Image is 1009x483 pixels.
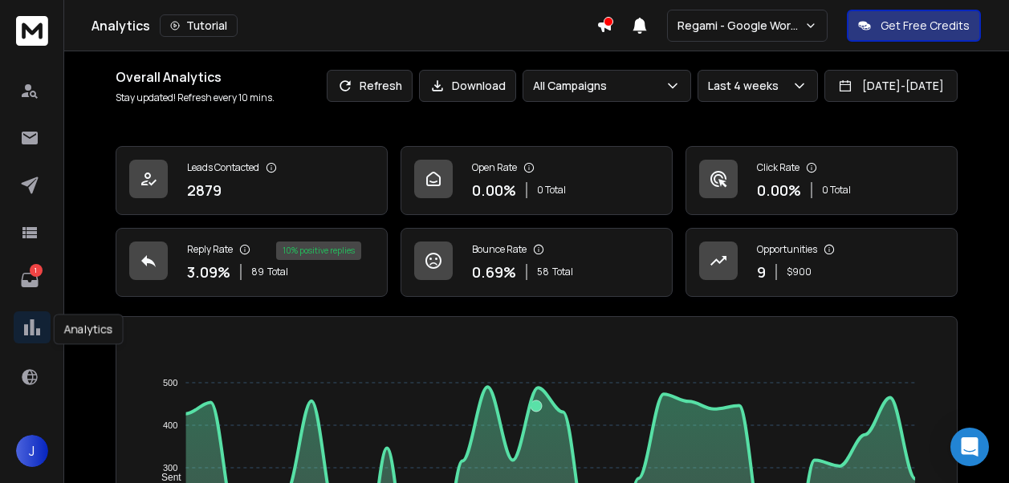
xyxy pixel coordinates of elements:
[116,67,275,87] h1: Overall Analytics
[267,266,288,278] span: Total
[276,241,361,260] div: 10 % positive replies
[54,314,124,344] div: Analytics
[537,266,549,278] span: 58
[163,378,177,388] tspan: 500
[533,78,613,94] p: All Campaigns
[552,266,573,278] span: Total
[401,228,673,297] a: Bounce Rate0.69%58Total
[251,266,264,278] span: 89
[686,146,958,215] a: Click Rate0.00%0 Total
[472,161,517,174] p: Open Rate
[16,435,48,467] button: J
[757,261,766,283] p: 9
[419,70,516,102] button: Download
[452,78,506,94] p: Download
[14,264,46,296] a: 1
[160,14,238,37] button: Tutorial
[116,228,388,297] a: Reply Rate3.09%89Total10% positive replies
[881,18,970,34] p: Get Free Credits
[163,463,177,473] tspan: 300
[116,91,275,104] p: Stay updated! Refresh every 10 mins.
[708,78,785,94] p: Last 4 weeks
[472,261,516,283] p: 0.69 %
[116,146,388,215] a: Leads Contacted2879
[149,472,181,483] span: Sent
[327,70,413,102] button: Refresh
[92,14,596,37] div: Analytics
[360,78,402,94] p: Refresh
[537,184,566,197] p: 0 Total
[187,179,222,201] p: 2879
[401,146,673,215] a: Open Rate0.00%0 Total
[187,161,259,174] p: Leads Contacted
[757,161,799,174] p: Click Rate
[163,420,177,430] tspan: 400
[757,243,817,256] p: Opportunities
[822,184,851,197] p: 0 Total
[787,266,812,278] p: $ 900
[30,264,43,277] p: 1
[472,243,527,256] p: Bounce Rate
[677,18,804,34] p: Regami - Google Workspace
[187,261,230,283] p: 3.09 %
[847,10,981,42] button: Get Free Credits
[686,228,958,297] a: Opportunities9$900
[472,179,516,201] p: 0.00 %
[187,243,233,256] p: Reply Rate
[950,428,989,466] div: Open Intercom Messenger
[757,179,801,201] p: 0.00 %
[824,70,958,102] button: [DATE]-[DATE]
